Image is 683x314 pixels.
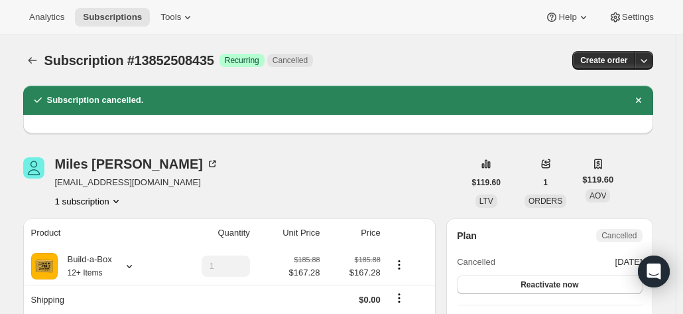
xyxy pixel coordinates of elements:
button: Subscriptions [75,8,150,27]
small: $185.88 [294,256,320,264]
div: Open Intercom Messenger [638,256,670,287]
th: Price [324,218,385,248]
span: $119.60 [472,177,501,188]
div: Build-a-Box [58,253,112,279]
span: 1 [543,177,548,188]
th: Product [23,218,167,248]
span: $167.28 [328,266,381,279]
button: Reactivate now [457,275,642,294]
span: Cancelled [457,256,495,269]
img: product img [31,253,58,279]
span: ORDERS [528,196,562,206]
th: Quantity [166,218,253,248]
button: Product actions [389,258,410,272]
span: Help [558,12,576,23]
span: Miles Fredrick [23,157,44,179]
span: Reactivate now [521,279,578,290]
button: Help [537,8,597,27]
span: $119.60 [582,173,613,187]
span: Cancelled [273,55,308,66]
span: LTV [479,196,493,206]
span: Recurring [225,55,259,66]
span: [DATE] [615,256,643,269]
h2: Subscription cancelled. [47,94,144,107]
th: Shipping [23,285,167,314]
span: $167.28 [289,266,320,279]
span: Analytics [29,12,64,23]
small: $185.88 [355,256,381,264]
button: $119.60 [464,173,509,192]
span: Create order [580,55,627,66]
small: 12+ Items [68,268,103,277]
button: Shipping actions [389,291,410,305]
span: $0.00 [359,295,381,305]
button: Settings [601,8,662,27]
button: Subscriptions [23,51,42,70]
button: Dismiss notification [629,91,648,110]
span: Cancelled [601,230,637,241]
div: Miles [PERSON_NAME] [55,157,219,171]
span: Settings [622,12,654,23]
h2: Plan [457,229,477,242]
button: Product actions [55,195,123,208]
th: Unit Price [254,218,324,248]
button: Create order [572,51,635,70]
span: Subscription #13852508435 [44,53,214,68]
span: [EMAIL_ADDRESS][DOMAIN_NAME] [55,176,219,189]
button: Analytics [21,8,72,27]
span: Tools [160,12,181,23]
button: 1 [535,173,556,192]
span: AOV [590,191,606,200]
button: Tools [153,8,202,27]
span: Subscriptions [83,12,142,23]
